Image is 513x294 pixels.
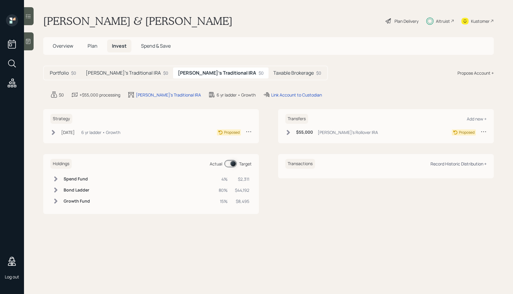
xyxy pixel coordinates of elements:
span: Spend & Save [141,43,171,49]
div: 80% [219,187,228,193]
div: 6 yr ladder • Growth [81,129,120,135]
span: Overview [53,43,73,49]
h6: Growth Fund [64,199,90,204]
div: Proposed [224,130,240,135]
div: [PERSON_NAME]'s Rollover IRA [318,129,378,135]
div: Actual [210,161,222,167]
div: Altruist [436,18,450,24]
h5: [PERSON_NAME]'s Traditional IRA [86,70,161,76]
div: [DATE] [61,129,75,135]
h6: Spend Fund [64,177,90,182]
div: Record Historic Distribution + [430,161,487,167]
div: $8,495 [235,198,249,204]
div: 15% [219,198,228,204]
h5: Portfolio [50,70,69,76]
h6: Transactions [285,159,315,169]
div: 6 yr ladder • Growth [217,92,256,98]
div: $0 [259,70,264,76]
div: $0 [316,70,321,76]
div: Proposed [459,130,475,135]
div: $0 [71,70,76,76]
h6: Transfers [285,114,308,124]
h6: Holdings [50,159,72,169]
div: Add new + [467,116,487,122]
div: $2,311 [235,176,249,182]
h5: Taxable Brokerage [273,70,314,76]
div: [PERSON_NAME]'s Traditional IRA [136,92,201,98]
h1: [PERSON_NAME] & [PERSON_NAME] [43,14,232,28]
h6: Strategy [50,114,72,124]
div: $0 [163,70,168,76]
div: +$55,000 processing [79,92,120,98]
div: $0 [59,92,64,98]
div: Target [239,161,252,167]
h6: Bond Ladder [64,188,90,193]
h6: $55,000 [296,130,313,135]
span: Plan [88,43,97,49]
div: Log out [5,274,19,280]
div: Plan Delivery [394,18,418,24]
span: Invest [112,43,127,49]
div: Kustomer [471,18,490,24]
h5: [PERSON_NAME]'s Traditional IRA [178,70,256,76]
div: Link Account to Custodian [271,92,322,98]
div: $44,192 [235,187,249,193]
div: 4% [219,176,228,182]
div: Propose Account + [457,70,494,76]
